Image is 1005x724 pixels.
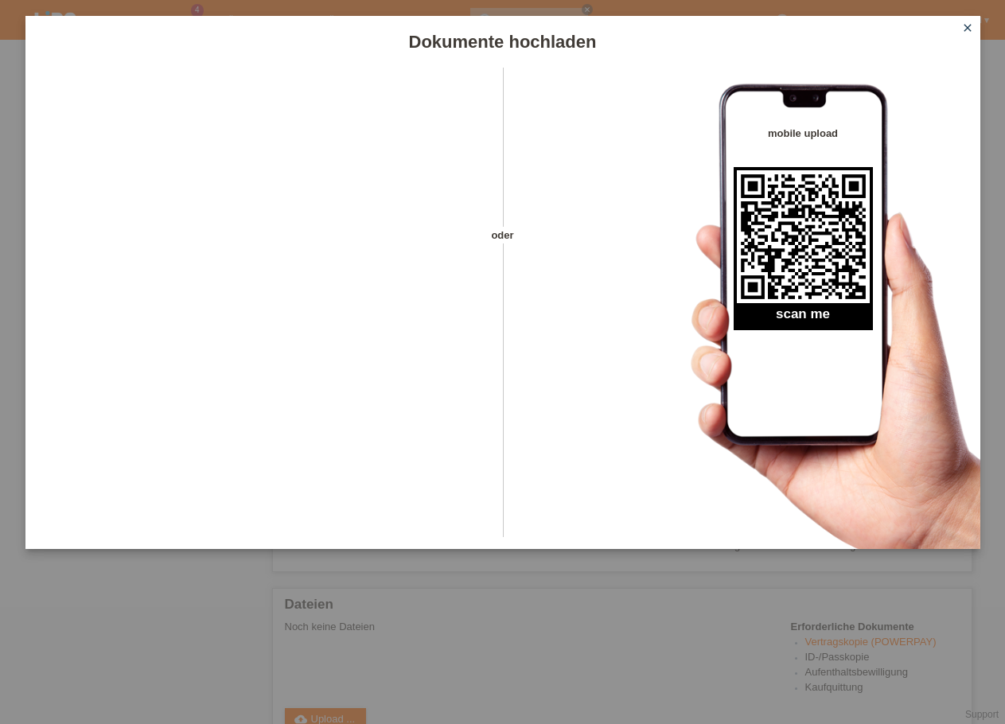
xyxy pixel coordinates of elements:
[957,20,978,38] a: close
[475,227,531,243] span: oder
[25,32,980,52] h1: Dokumente hochladen
[734,127,873,139] h4: mobile upload
[49,107,475,505] iframe: Upload
[734,306,873,330] h2: scan me
[961,21,974,34] i: close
